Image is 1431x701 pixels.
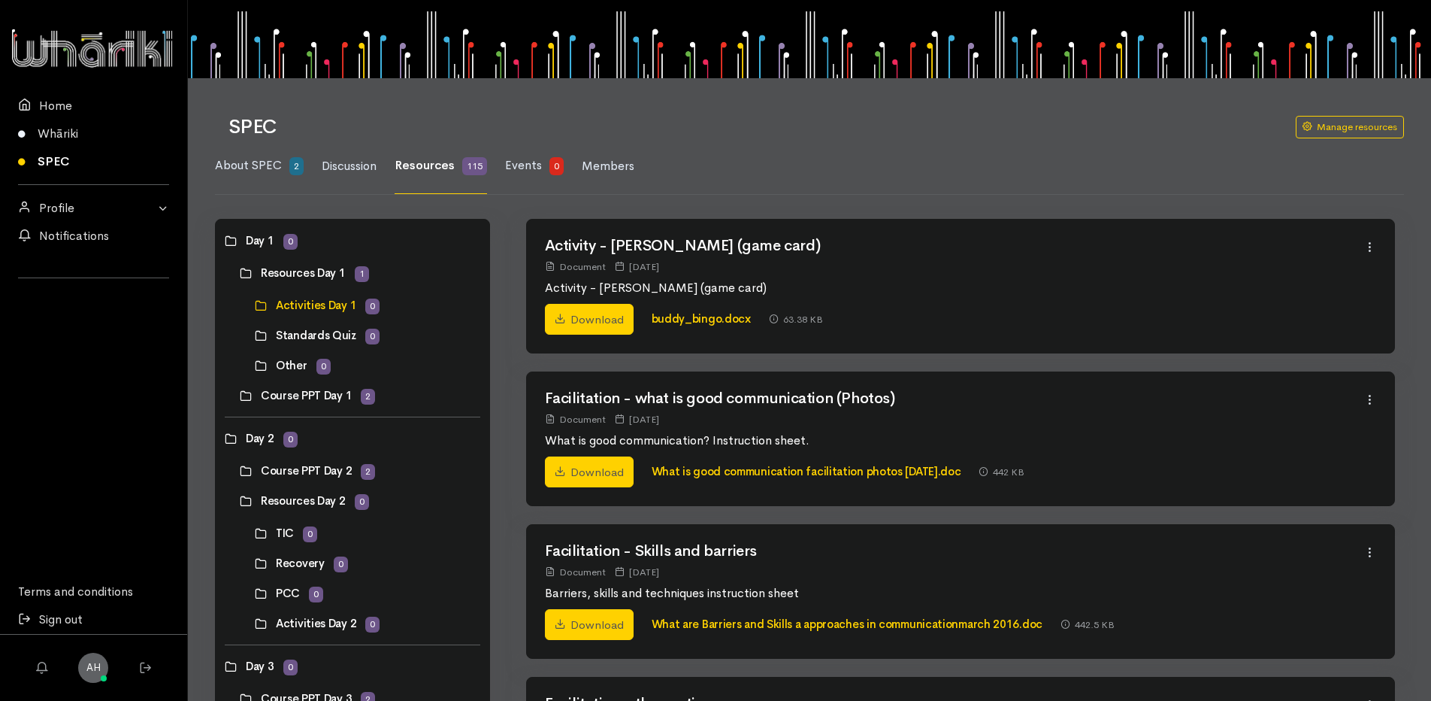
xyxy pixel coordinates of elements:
h2: Activity - [PERSON_NAME] (game card) [545,238,1364,254]
span: Resources [395,157,455,173]
span: 115 [462,157,487,175]
div: 442.5 KB [1060,617,1115,633]
div: [DATE] [615,259,659,275]
div: Follow us on LinkedIn [18,287,169,317]
span: 0 [549,157,564,175]
a: What are Barriers and Skills a approaches in communicationmarch 2016.doc [652,617,1042,631]
div: 442 KB [979,464,1024,480]
a: Discussion [322,139,377,194]
a: Download [545,609,634,641]
span: 2 [289,157,304,175]
p: Activity - [PERSON_NAME] (game card) [545,279,1364,297]
h1: SPEC [228,117,1278,138]
p: Barriers, skills and techniques instruction sheet [545,584,1364,602]
div: Document [545,411,606,427]
a: Manage resources [1296,116,1404,138]
a: AH [78,653,108,683]
div: [DATE] [615,564,659,580]
span: Events [505,157,542,173]
h2: Facilitation - what is good communication (Photos) [545,390,1364,407]
a: Resources 115 [395,138,487,194]
a: buddy_bingo.docx [652,311,751,326]
div: Document [545,564,606,580]
div: [DATE] [615,411,659,427]
div: 63.38 KB [769,311,823,327]
h2: Facilitation - Skills and barriers [545,543,1364,560]
div: Document [545,259,606,275]
a: Events 0 [505,138,564,194]
a: Members [582,139,634,194]
a: Download [545,304,634,335]
a: Download [545,457,634,488]
span: About SPEC [215,157,282,173]
a: About SPEC 2 [215,138,304,194]
span: Discussion [322,158,377,174]
a: What is good communication facilitation photos [DATE].doc [652,464,961,478]
span: Members [582,158,634,174]
p: What is good communication? Instruction sheet. [545,432,1364,450]
iframe: LinkedIn Embedded Content [93,299,94,299]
